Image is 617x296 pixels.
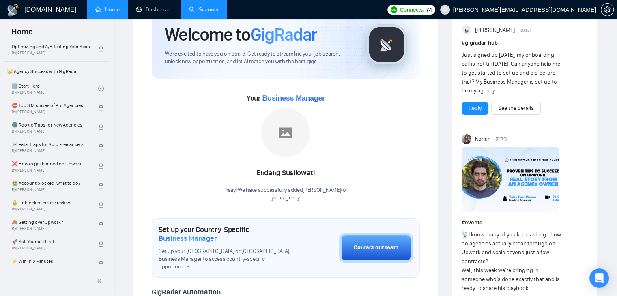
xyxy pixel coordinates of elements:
[98,86,104,91] span: check-circle
[366,24,407,65] img: gigradar-logo.png
[226,194,346,202] p: your agency .
[12,109,90,114] span: By [PERSON_NAME]
[226,166,346,180] div: Endang Susilowati
[165,24,317,45] h1: Welcome to
[12,226,90,231] span: By [PERSON_NAME]
[12,101,90,109] span: ⛔ Top 3 Mistakes of Pro Agencies
[12,199,90,207] span: 🔓 Unblocked cases: review
[98,105,104,111] span: lock
[12,218,90,226] span: 🙈 Getting over Upwork?
[462,26,471,35] img: Anisuzzaman Khan
[12,140,90,148] span: ☠️ Fatal Traps for Solo Freelancers
[159,234,217,243] span: Business Manager
[462,102,488,115] button: Reply
[136,6,173,13] a: dashboardDashboard
[339,233,413,263] button: Contact our team
[189,6,219,13] a: searchScanner
[12,148,90,153] span: By [PERSON_NAME]
[400,5,424,14] span: Connects:
[98,261,104,266] span: lock
[98,183,104,189] span: lock
[12,51,90,56] span: By [PERSON_NAME]
[12,246,90,251] span: By [PERSON_NAME]
[520,27,531,34] span: [DATE]
[98,46,104,52] span: lock
[462,134,471,144] img: Korlan
[475,26,514,35] span: [PERSON_NAME]
[462,218,587,227] h1: # events
[12,129,90,134] span: By [PERSON_NAME]
[462,147,559,212] img: F09C1F8H75G-Event%20with%20Tobe%20Fox-Mason.png
[95,6,120,13] a: homeHome
[12,187,90,192] span: By [PERSON_NAME]
[4,63,110,79] span: 👑 Agency Success with GigRadar
[98,144,104,150] span: lock
[475,135,490,144] span: Korlan
[97,277,105,285] span: double-left
[12,238,90,246] span: 🚀 Sell Yourself First
[226,187,346,202] div: Yaay! We have successfully added [PERSON_NAME] to
[496,135,507,143] span: [DATE]
[462,39,587,47] h1: # gigradar-hub
[498,104,534,113] a: See the details
[601,6,613,13] span: setting
[247,94,325,103] span: Your
[98,241,104,247] span: lock
[165,50,353,66] span: We're excited to have you on board. Get ready to streamline your job search, unlock new opportuni...
[12,207,90,212] span: By [PERSON_NAME]
[159,248,299,271] span: Set up your [GEOGRAPHIC_DATA] or [GEOGRAPHIC_DATA] Business Manager to access country-specific op...
[6,4,19,17] img: logo
[354,243,398,252] div: Contact our team
[98,222,104,227] span: lock
[491,102,541,115] button: See the details
[601,3,614,16] button: setting
[250,24,317,45] span: GigRadar
[426,5,432,14] span: 74
[12,43,90,51] span: Optimizing and A/B Testing Your Scanner for Better Results
[462,51,562,95] div: Just signed up [DATE], my onboarding call is not till [DATE]. Can anyone help me to get started t...
[159,225,299,243] h1: Set up your Country-Specific
[262,94,325,102] span: Business Manager
[98,163,104,169] span: lock
[12,179,90,187] span: 😭 Account blocked: what to do?
[589,268,609,288] div: Open Intercom Messenger
[12,79,98,97] a: 1️⃣ Start HereBy[PERSON_NAME]
[261,108,310,157] img: placeholder.png
[98,202,104,208] span: lock
[98,124,104,130] span: lock
[391,6,397,13] img: upwork-logo.png
[5,26,39,43] span: Home
[469,104,482,113] a: Reply
[12,257,90,265] span: ⚡ Win in 5 Minutes
[12,121,90,129] span: 🌚 Rookie Traps for New Agencies
[12,265,90,270] span: By [PERSON_NAME]
[601,6,614,13] a: setting
[442,7,448,13] span: user
[12,160,90,168] span: ❌ How to get banned on Upwork
[12,168,90,173] span: By [PERSON_NAME]
[462,231,469,238] span: 📡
